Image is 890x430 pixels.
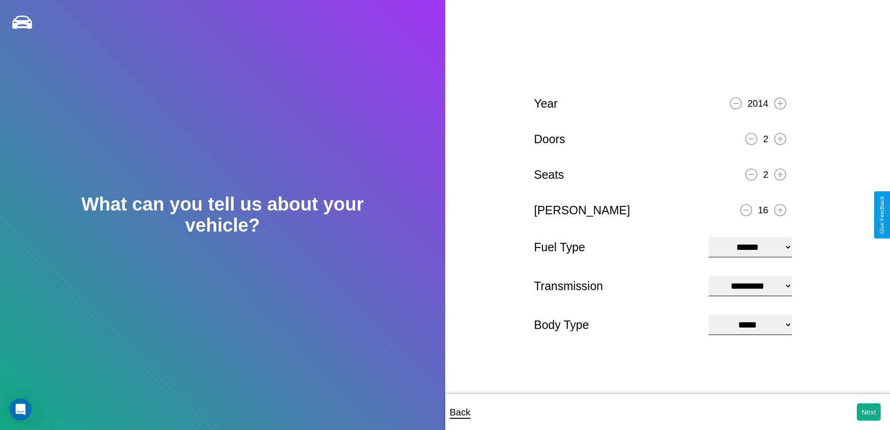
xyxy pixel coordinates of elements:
p: Back [450,404,470,421]
p: 16 [758,202,768,219]
div: Give Feedback [879,196,885,234]
p: Year [534,93,558,114]
p: Fuel Type [534,237,699,258]
p: [PERSON_NAME] [534,200,630,221]
p: Doors [534,129,565,150]
p: 2 [763,131,768,147]
h2: What can you tell us about your vehicle? [44,194,400,236]
p: 2014 [748,95,769,112]
iframe: Intercom live chat [9,398,32,421]
p: 2 [763,166,768,183]
p: Transmission [534,276,699,297]
p: Body Type [534,314,699,335]
p: Seats [534,164,564,185]
button: Next [857,403,881,421]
